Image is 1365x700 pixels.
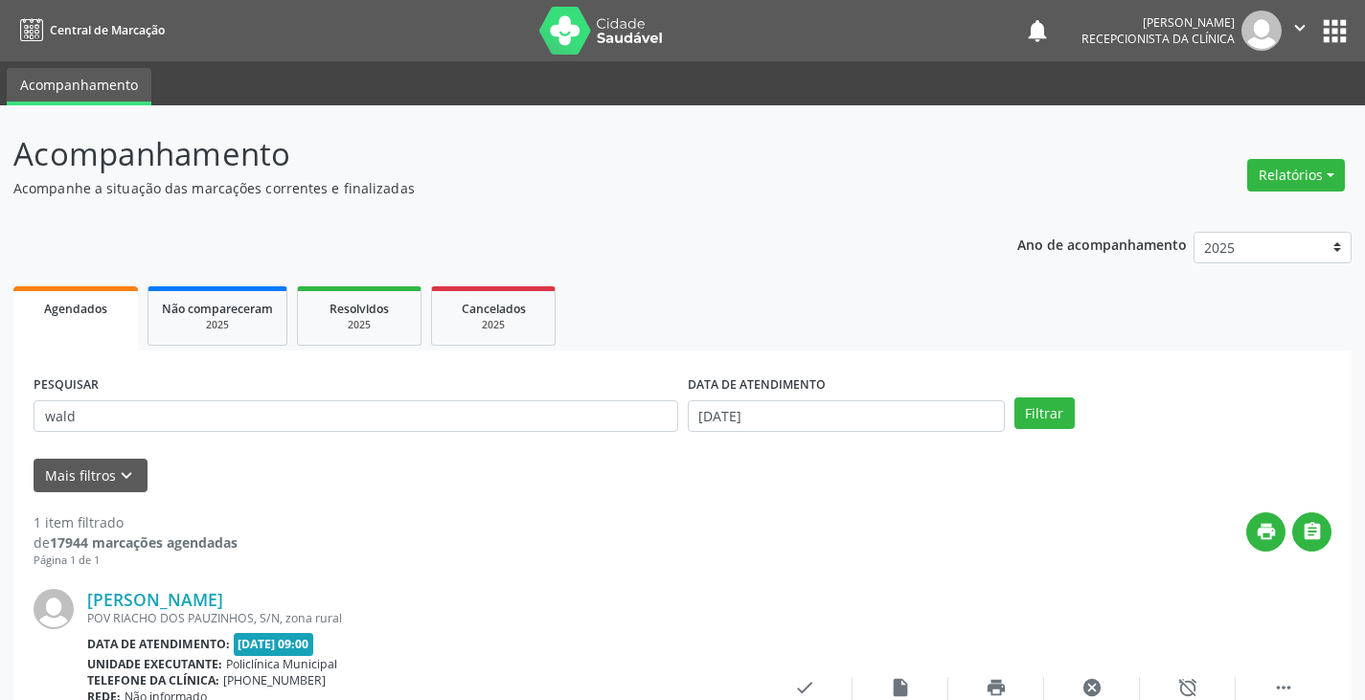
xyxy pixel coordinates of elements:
[226,656,337,672] span: Policlínica Municipal
[794,677,815,698] i: check
[1177,677,1198,698] i: alarm_off
[34,512,238,532] div: 1 item filtrado
[1014,397,1075,430] button: Filtrar
[13,178,950,198] p: Acompanhe a situação das marcações correntes e finalizadas
[311,318,407,332] div: 2025
[116,465,137,486] i: keyboard_arrow_down
[890,677,911,698] i: insert_drive_file
[34,532,238,553] div: de
[1081,31,1235,47] span: Recepcionista da clínica
[1017,232,1187,256] p: Ano de acompanhamento
[87,672,219,689] b: Telefone da clínica:
[162,318,273,332] div: 2025
[234,633,314,655] span: [DATE] 09:00
[162,301,273,317] span: Não compareceram
[1292,512,1331,552] button: 
[87,656,222,672] b: Unidade executante:
[445,318,541,332] div: 2025
[1318,14,1352,48] button: apps
[1246,512,1285,552] button: print
[986,677,1007,698] i: print
[1273,677,1294,698] i: 
[223,672,326,689] span: [PHONE_NUMBER]
[50,533,238,552] strong: 17944 marcações agendadas
[1081,14,1235,31] div: [PERSON_NAME]
[1289,17,1310,38] i: 
[1241,11,1282,51] img: img
[1081,677,1103,698] i: cancel
[13,130,950,178] p: Acompanhamento
[50,22,165,38] span: Central de Marcação
[1024,17,1051,44] button: notifications
[1256,521,1277,542] i: print
[13,14,165,46] a: Central de Marcação
[7,68,151,105] a: Acompanhamento
[34,553,238,569] div: Página 1 de 1
[688,371,826,400] label: DATA DE ATENDIMENTO
[44,301,107,317] span: Agendados
[34,589,74,629] img: img
[330,301,389,317] span: Resolvidos
[1282,11,1318,51] button: 
[34,400,678,433] input: Nome, CNS
[87,636,230,652] b: Data de atendimento:
[688,400,1005,433] input: Selecione um intervalo
[1247,159,1345,192] button: Relatórios
[34,459,148,492] button: Mais filtroskeyboard_arrow_down
[34,371,99,400] label: PESQUISAR
[87,589,223,610] a: [PERSON_NAME]
[1302,521,1323,542] i: 
[87,610,757,626] div: POV RIACHO DOS PAUZINHOS, S/N, zona rural
[462,301,526,317] span: Cancelados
